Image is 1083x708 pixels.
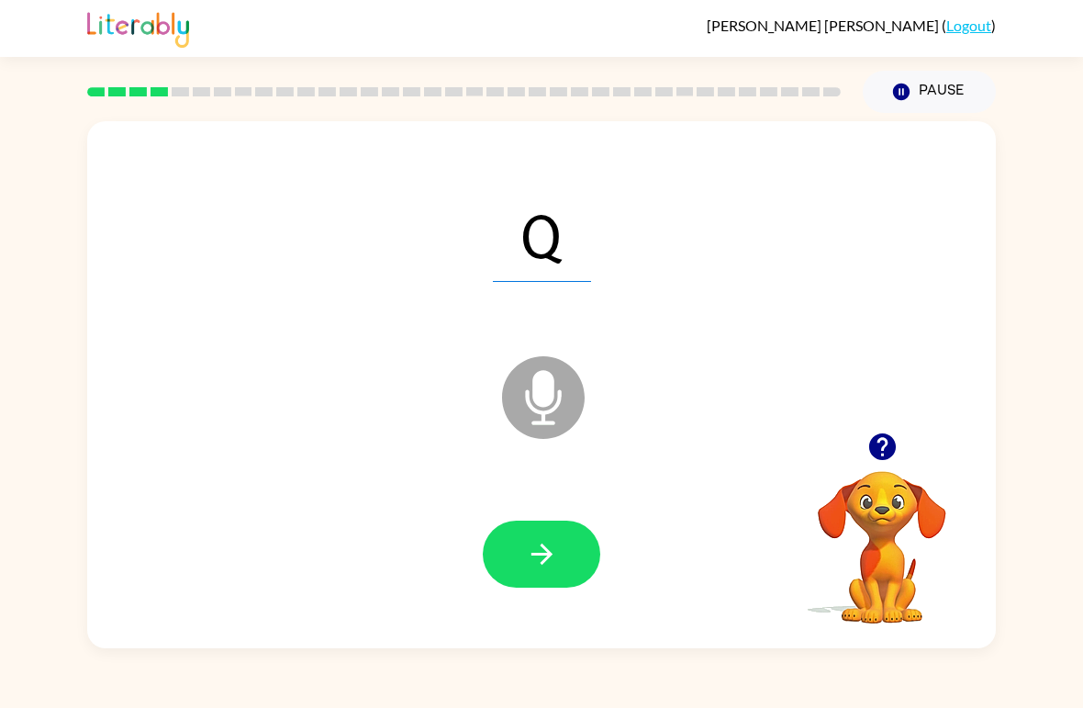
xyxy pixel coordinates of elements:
a: Logout [946,17,991,34]
img: Literably [87,7,189,48]
video: Your browser must support playing .mp4 files to use Literably. Please try using another browser. [790,443,974,626]
span: [PERSON_NAME] [PERSON_NAME] [707,17,942,34]
button: Pause [863,71,996,113]
span: Q [493,186,591,282]
div: ( ) [707,17,996,34]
